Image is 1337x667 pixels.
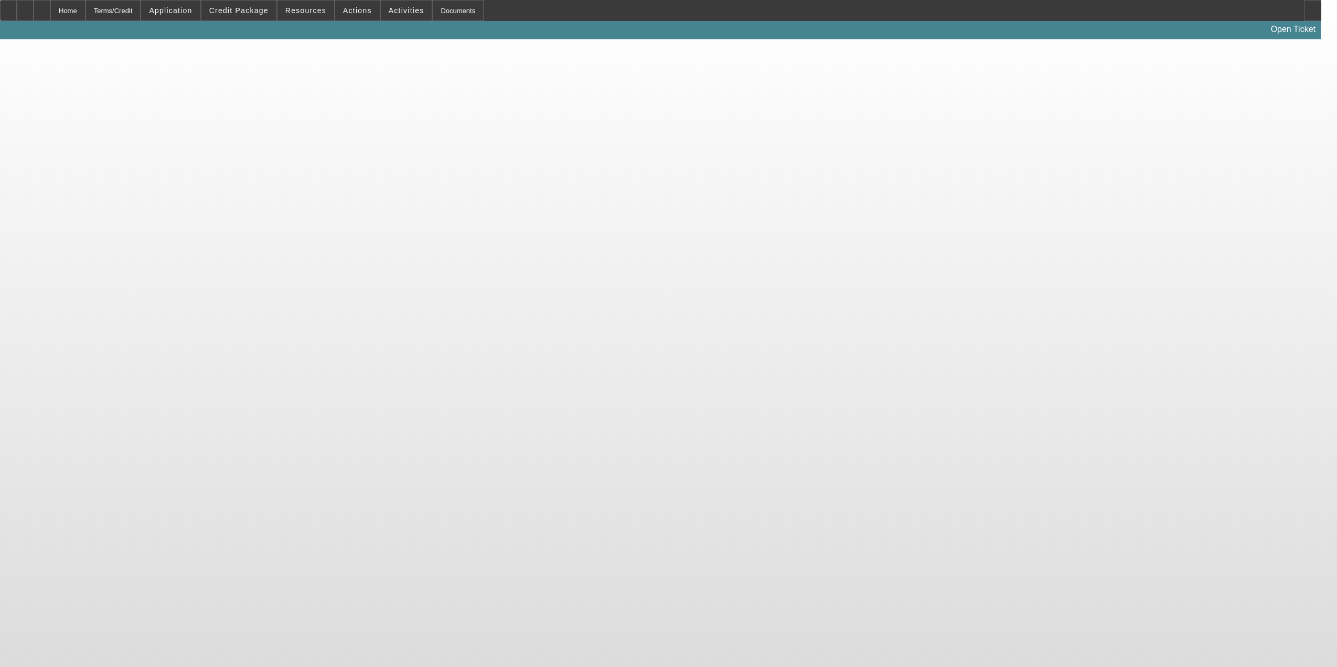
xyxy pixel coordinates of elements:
button: Resources [277,1,334,20]
button: Credit Package [201,1,276,20]
a: Open Ticket [1267,20,1320,38]
button: Activities [381,1,432,20]
span: Credit Package [209,6,269,15]
button: Application [141,1,200,20]
span: Application [149,6,192,15]
span: Activities [389,6,424,15]
span: Actions [343,6,372,15]
span: Resources [285,6,326,15]
button: Actions [335,1,380,20]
